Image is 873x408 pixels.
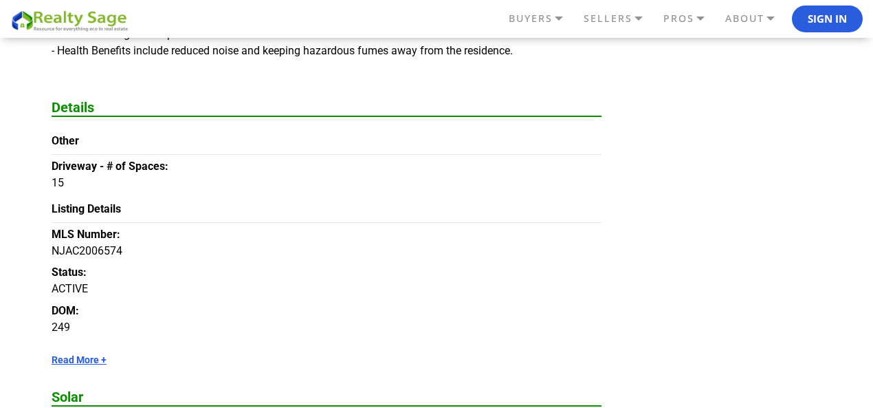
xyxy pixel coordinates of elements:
img: REALTY SAGE [10,8,134,32]
dt: Driveway - # of Spaces: [52,158,601,175]
a: ABOUT [722,7,792,30]
a: SELLERS [580,7,660,30]
a: PROS [660,7,722,30]
a: Read More + [52,354,601,365]
dd: 15 [52,175,601,191]
dt: Status: [52,264,601,281]
h2: Solar [52,389,601,407]
a: BUYERS [505,7,580,30]
h4: Listing Details [52,202,601,215]
dd: NJAC2006574 [52,243,601,259]
button: Sign In [792,6,863,33]
dd: 249 [52,319,601,336]
h4: Other [52,134,601,147]
dt: MLS Number: [52,226,601,243]
h2: Details [52,100,601,117]
dt: Listing Entry Date: [52,341,601,357]
dt: DOM: [52,303,601,319]
dd: ACTIVE [52,281,601,297]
